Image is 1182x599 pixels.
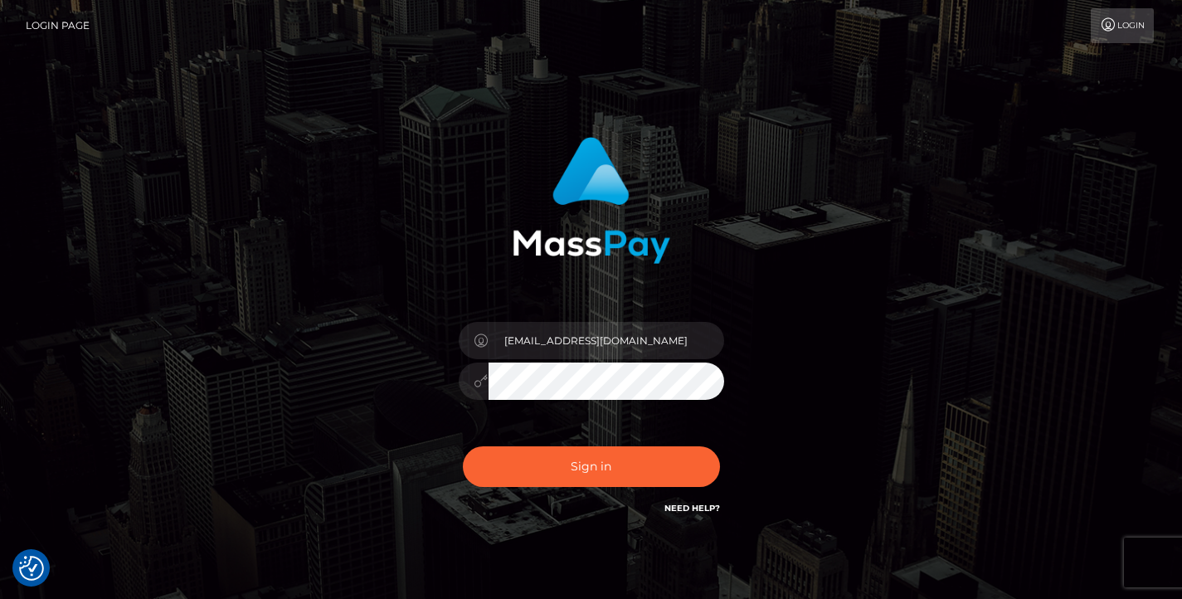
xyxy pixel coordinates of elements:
[664,503,720,514] a: Need Help?
[19,556,44,581] img: Revisit consent button
[489,322,724,359] input: Username...
[26,8,90,43] a: Login Page
[19,556,44,581] button: Consent Preferences
[513,137,670,264] img: MassPay Login
[1091,8,1154,43] a: Login
[463,446,720,487] button: Sign in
